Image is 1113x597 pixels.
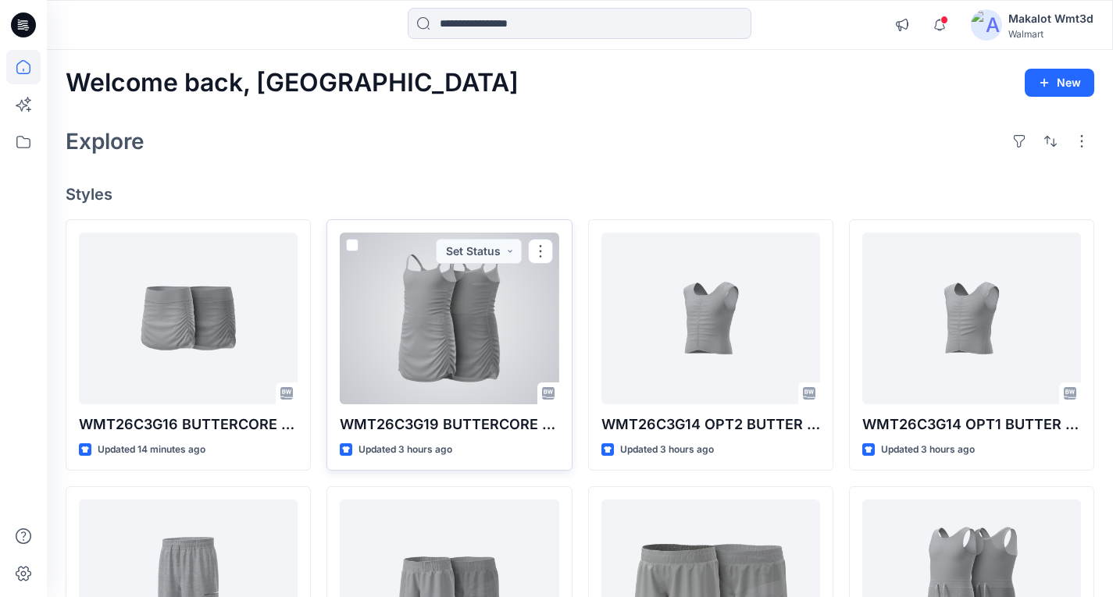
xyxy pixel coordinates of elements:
p: WMT26C3G14 OPT2 BUTTER TANK [601,414,820,435]
div: Makalot Wmt3d [1008,9,1093,28]
p: WMT26C3G19 BUTTERCORE DRESS [340,414,558,435]
p: WMT26C3G14 OPT1 BUTTER TANK [862,414,1081,435]
h4: Styles [66,185,1094,204]
button: New [1025,69,1094,97]
div: Walmart [1008,28,1093,40]
a: WMT26C3G14 OPT1 BUTTER TANK [862,233,1081,404]
a: WMT26C3G19 BUTTERCORE DRESS [340,233,558,404]
p: Updated 3 hours ago [881,442,975,458]
p: Updated 3 hours ago [620,442,714,458]
p: Updated 14 minutes ago [98,442,205,458]
p: WMT26C3G16 BUTTERCORE SKORT [79,414,298,435]
a: WMT26C3G16 BUTTERCORE SKORT [79,233,298,404]
img: avatar [971,9,1002,41]
a: WMT26C3G14 OPT2 BUTTER TANK [601,233,820,404]
p: Updated 3 hours ago [359,442,452,458]
h2: Explore [66,129,144,154]
h2: Welcome back, [GEOGRAPHIC_DATA] [66,69,519,98]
